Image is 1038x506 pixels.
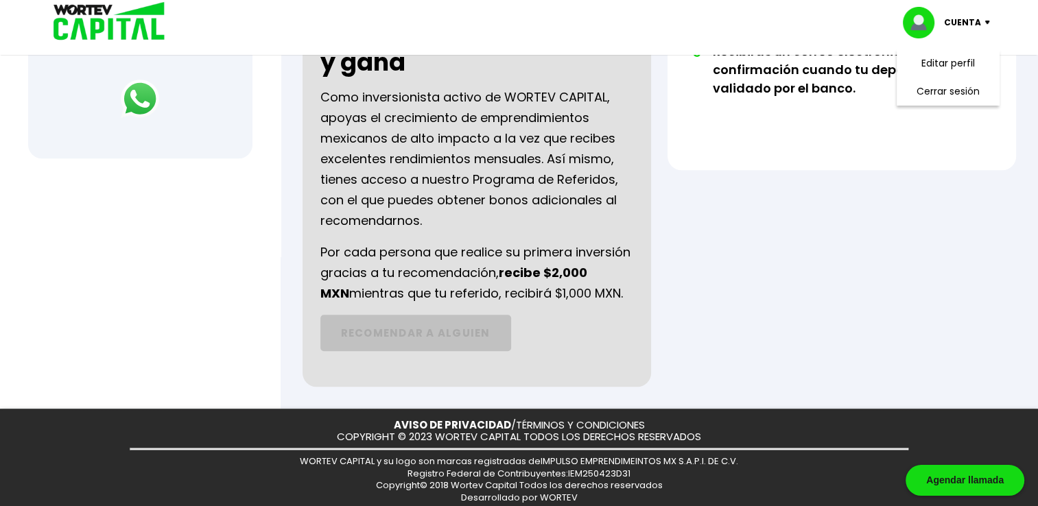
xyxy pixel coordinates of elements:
a: AVISO DE PRIVACIDAD [394,418,511,432]
p: Como inversionista activo de WORTEV CAPITAL, apoyas el crecimiento de emprendimientos mexicanos d... [320,87,633,231]
span: Copyright© 2018 Wortev Capital Todos los derechos reservados [376,479,663,492]
a: RECOMENDAR A ALGUIEN [320,315,511,351]
p: / [394,420,645,431]
img: icon-down [981,21,1000,25]
img: logos_whatsapp-icon.242b2217.svg [121,80,159,118]
span: WORTEV CAPITAL y su logo son marcas registradas de IMPULSO EMPRENDIMEINTOS MX S.A.P.I. DE C.V. [300,455,738,468]
div: Agendar llamada [906,465,1024,496]
p: Por cada persona que realice su primera inversión gracias a tu recomendación, mientras que tu ref... [320,242,633,304]
a: TÉRMINOS Y CONDICIONES [516,418,645,432]
p: COPYRIGHT © 2023 WORTEV CAPITAL TODOS LOS DERECHOS RESERVADOS [337,431,701,443]
a: Editar perfil [921,56,975,71]
img: profile-image [903,7,944,38]
p: Cuenta [944,12,981,33]
span: Registro Federal de Contribuyentes: IEM250423D31 [408,467,630,480]
b: recibe $2,000 MXN [320,264,587,302]
h2: Recomiéndanos y gana [320,21,520,76]
li: Recibirás un correo electrónico de confirmación cuando tu depósito sea validado por el banco. [713,42,967,123]
li: Cerrar sesión [893,77,1003,106]
span: Desarrollado por WORTEV [461,491,578,504]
